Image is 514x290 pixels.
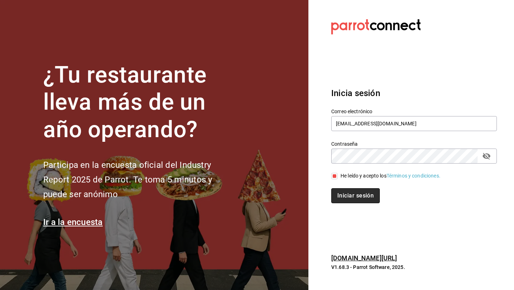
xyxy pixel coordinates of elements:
[331,109,497,114] label: Correo electrónico
[331,188,380,203] button: Iniciar sesión
[331,87,497,100] h3: Inicia sesión
[331,254,397,262] a: [DOMAIN_NAME][URL]
[43,61,236,144] h1: ¿Tu restaurante lleva más de un año operando?
[331,116,497,131] input: Ingresa tu correo electrónico
[43,217,103,227] a: Ir a la encuesta
[331,264,497,271] p: V1.68.3 - Parrot Software, 2025.
[331,141,497,146] label: Contraseña
[341,172,440,180] div: He leído y acepto los
[387,173,440,179] a: Términos y condiciones.
[43,158,236,201] h2: Participa en la encuesta oficial del Industry Report 2025 de Parrot. Te toma 5 minutos y puede se...
[480,150,493,162] button: passwordField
